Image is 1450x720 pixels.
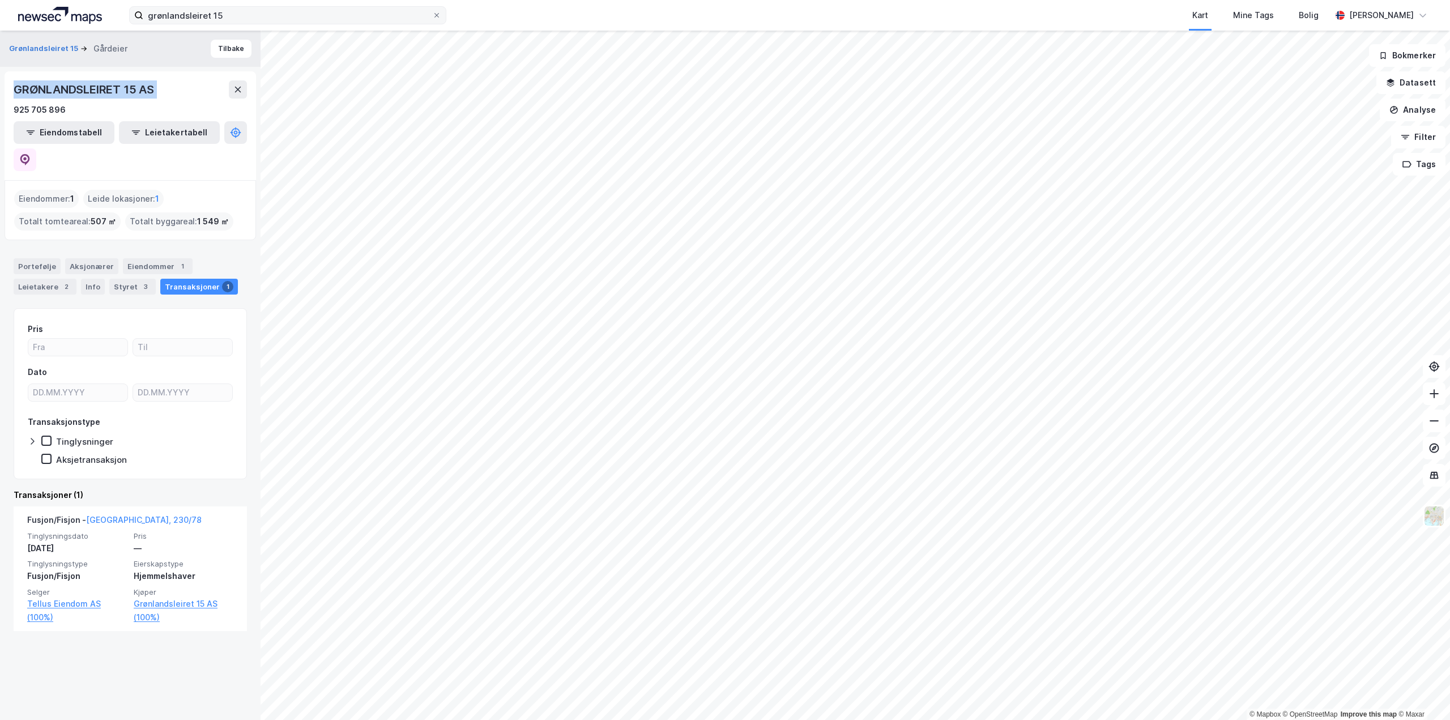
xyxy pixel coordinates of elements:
div: Hjemmelshaver [134,569,233,583]
div: Eiendommer : [14,190,79,208]
img: Z [1423,505,1445,527]
div: Mine Tags [1233,8,1274,22]
button: Tilbake [211,40,251,58]
div: Aksjonærer [65,258,118,274]
span: Selger [27,587,127,597]
button: Grønlandsleiret 15 [9,43,80,54]
iframe: Chat Widget [1393,666,1450,720]
div: Eiendommer [123,258,193,274]
div: Tinglysninger [56,436,113,447]
span: Pris [134,531,233,541]
span: Tinglysningsdato [27,531,127,541]
div: 925 705 896 [14,103,66,117]
div: Transaksjoner (1) [14,488,247,502]
div: Dato [28,365,47,379]
button: Leietakertabell [119,121,220,144]
div: Transaksjoner [160,279,238,295]
div: Transaksjonstype [28,415,100,429]
a: Improve this map [1341,710,1397,718]
div: Leietakere [14,279,76,295]
span: Kjøper [134,587,233,597]
div: Aksjetransaksjon [56,454,127,465]
div: GRØNLANDSLEIRET 15 AS [14,80,156,99]
button: Bokmerker [1369,44,1445,67]
div: Totalt tomteareal : [14,212,121,231]
div: 3 [140,281,151,292]
a: Tellus Eiendom AS (100%) [27,597,127,624]
button: Datasett [1376,71,1445,94]
button: Tags [1393,153,1445,176]
div: Info [81,279,105,295]
div: [PERSON_NAME] [1349,8,1414,22]
span: Tinglysningstype [27,559,127,569]
div: 1 [177,261,188,272]
button: Eiendomstabell [14,121,114,144]
input: Til [133,339,232,356]
input: DD.MM.YYYY [133,384,232,401]
button: Analyse [1380,99,1445,121]
input: DD.MM.YYYY [28,384,127,401]
div: Pris [28,322,43,336]
span: 1 549 ㎡ [197,215,229,228]
img: logo.a4113a55bc3d86da70a041830d287a7e.svg [18,7,102,24]
div: Totalt byggareal : [125,212,233,231]
div: Fusjon/Fisjon - [27,513,202,531]
div: — [134,542,233,555]
input: Søk på adresse, matrikkel, gårdeiere, leietakere eller personer [143,7,432,24]
div: Fusjon/Fisjon [27,569,127,583]
a: Mapbox [1249,710,1281,718]
span: 507 ㎡ [91,215,116,228]
div: 2 [61,281,72,292]
button: Filter [1391,126,1445,148]
a: OpenStreetMap [1283,710,1338,718]
div: [DATE] [27,542,127,555]
span: 1 [70,192,74,206]
a: [GEOGRAPHIC_DATA], 230/78 [86,515,202,525]
div: Kart [1192,8,1208,22]
div: Gårdeier [93,42,127,56]
a: Grønlandsleiret 15 AS (100%) [134,597,233,624]
div: Bolig [1299,8,1319,22]
div: Styret [109,279,156,295]
span: Eierskapstype [134,559,233,569]
div: 1 [222,281,233,292]
input: Fra [28,339,127,356]
span: 1 [155,192,159,206]
div: Leide lokasjoner : [83,190,164,208]
div: Portefølje [14,258,61,274]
